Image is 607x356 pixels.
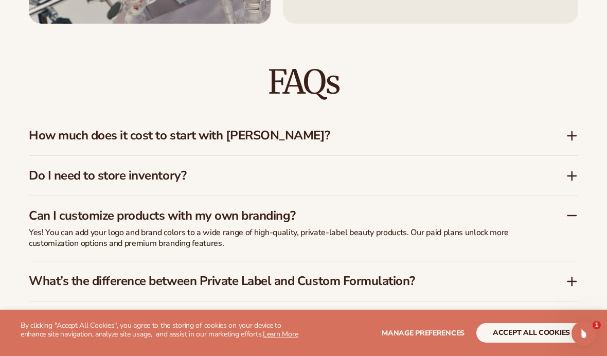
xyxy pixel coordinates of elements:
[263,329,298,339] a: Learn More
[29,208,535,223] h3: Can I customize products with my own branding?
[29,128,535,143] h3: How much does it cost to start with [PERSON_NAME]?
[382,328,465,338] span: Manage preferences
[29,227,543,249] p: Yes! You can add your logo and brand colors to a wide range of high-quality, private-label beauty...
[382,323,465,343] button: Manage preferences
[29,274,535,289] h3: What’s the difference between Private Label and Custom Formulation?
[29,65,578,99] h2: FAQs
[593,321,601,329] span: 1
[29,168,535,183] h3: Do I need to store inventory?
[572,321,596,346] iframe: Intercom live chat
[476,323,586,343] button: accept all cookies
[21,322,304,339] p: By clicking "Accept All Cookies", you agree to the storing of cookies on your device to enhance s...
